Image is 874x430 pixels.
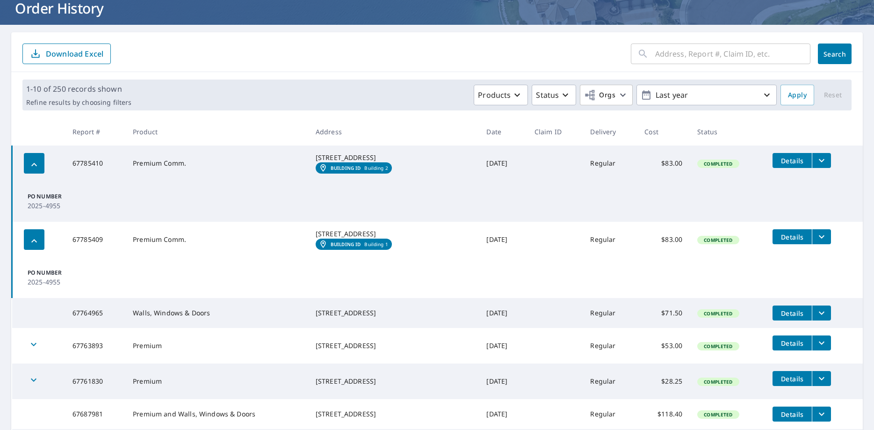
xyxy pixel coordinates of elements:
button: detailsBtn-67785409 [773,229,812,244]
p: PO Number [28,192,80,201]
p: Status [536,89,559,101]
td: $83.00 [637,222,690,257]
button: detailsBtn-67785410 [773,153,812,168]
input: Address, Report #, Claim ID, etc. [655,41,810,67]
span: Completed [698,237,738,243]
button: filesDropdownBtn-67785410 [812,153,831,168]
td: 67764965 [65,298,125,328]
span: Orgs [584,89,615,101]
p: 2025-4955 [28,277,80,287]
td: Premium [125,364,308,399]
div: [STREET_ADDRESS] [316,341,472,350]
span: Details [778,156,806,165]
th: Address [308,118,479,146]
span: Details [778,233,806,241]
span: Completed [698,411,738,418]
td: 67687981 [65,399,125,429]
span: Details [778,374,806,383]
div: [STREET_ADDRESS] [316,153,472,162]
em: Building ID [331,241,361,247]
button: Last year [636,85,777,105]
td: [DATE] [479,146,527,181]
p: Products [478,89,511,101]
td: $28.25 [637,364,690,399]
span: Search [825,50,844,58]
td: $71.50 [637,298,690,328]
td: [DATE] [479,298,527,328]
p: 1-10 of 250 records shown [26,83,131,95]
td: Premium Comm. [125,222,308,257]
td: [DATE] [479,328,527,364]
td: $118.40 [637,399,690,429]
td: 67761830 [65,364,125,399]
td: 67763893 [65,328,125,364]
button: Download Excel [22,44,111,64]
p: Refine results by choosing filters [26,98,131,107]
p: Download Excel [46,49,103,59]
div: [STREET_ADDRESS] [316,308,472,318]
a: Building IDBuilding 1 [316,239,392,250]
th: Status [690,118,765,146]
th: Date [479,118,527,146]
button: Status [532,85,576,105]
th: Delivery [583,118,637,146]
span: Completed [698,379,738,385]
td: [DATE] [479,399,527,429]
th: Cost [637,118,690,146]
td: 67785409 [65,222,125,257]
td: Regular [583,399,637,429]
button: filesDropdownBtn-67761830 [812,371,831,386]
td: [DATE] [479,364,527,399]
span: Apply [788,89,807,101]
p: Last year [652,87,761,103]
td: Premium and Walls, Windows & Doors [125,399,308,429]
em: Building ID [331,165,361,171]
div: [STREET_ADDRESS] [316,229,472,239]
button: detailsBtn-67761830 [773,371,812,386]
td: [DATE] [479,222,527,257]
td: $53.00 [637,328,690,364]
button: detailsBtn-67687981 [773,407,812,422]
button: filesDropdownBtn-67785409 [812,229,831,244]
td: Regular [583,364,637,399]
button: Products [474,85,528,105]
td: Premium [125,328,308,364]
th: Product [125,118,308,146]
span: Details [778,309,806,318]
th: Claim ID [527,118,583,146]
div: [STREET_ADDRESS] [316,409,472,419]
span: Completed [698,343,738,350]
td: Walls, Windows & Doors [125,298,308,328]
button: Orgs [580,85,633,105]
td: Regular [583,146,637,181]
button: Search [818,44,852,64]
button: detailsBtn-67763893 [773,335,812,350]
a: Building IDBuilding 2 [316,162,392,174]
p: PO Number [28,269,80,277]
td: Premium Comm. [125,146,308,181]
td: Regular [583,222,637,257]
span: Completed [698,160,738,167]
td: Regular [583,298,637,328]
button: filesDropdownBtn-67687981 [812,407,831,422]
td: 67785410 [65,146,125,181]
button: Apply [780,85,814,105]
button: detailsBtn-67764965 [773,306,812,321]
span: Details [778,410,806,419]
td: Regular [583,328,637,364]
button: filesDropdownBtn-67763893 [812,335,831,350]
td: $83.00 [637,146,690,181]
span: Completed [698,310,738,317]
span: Details [778,339,806,348]
p: 2025-4955 [28,201,80,211]
div: [STREET_ADDRESS] [316,377,472,386]
th: Report # [65,118,125,146]
button: filesDropdownBtn-67764965 [812,306,831,321]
